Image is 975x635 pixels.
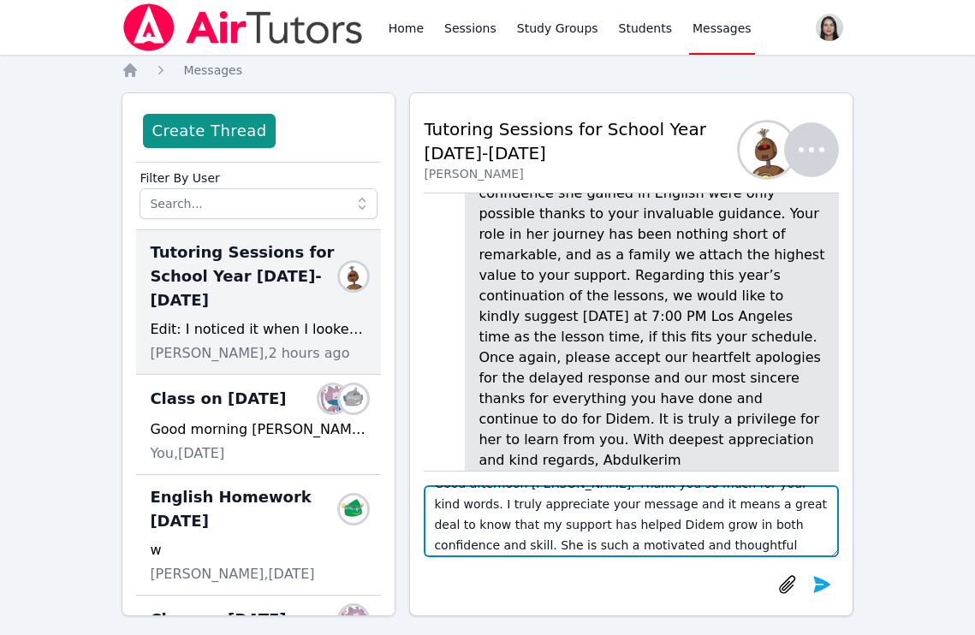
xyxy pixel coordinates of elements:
label: Filter By User [140,163,378,188]
div: English Homework [DATE]Yukito Wakasugiw[PERSON_NAME],[DATE] [136,475,381,596]
p: First of all, please accept our sincerest apologies for the delay in responding to your kind emai... [479,60,824,471]
span: Tutoring Sessions for School Year [DATE]-[DATE] [150,240,347,312]
h2: Tutoring Sessions for School Year [DATE]-[DATE] [424,117,749,165]
img: Abdulkerim Tas [740,122,794,177]
button: Create Thread [143,114,275,148]
div: w [150,540,367,561]
div: Good morning [PERSON_NAME]. I hope you’re doing well. I noticed you canceled [DATE] session. You ... [150,419,367,440]
img: Yukito Wakasugi [340,496,367,523]
button: Abdulkerim Tas [750,122,839,177]
span: [PERSON_NAME], [DATE] [150,564,314,585]
span: [PERSON_NAME], 2 hours ago [150,343,349,364]
textarea: Good afternoon [PERSON_NAME]. Thank you so much for your kind words. I truly appreciate your mess... [424,485,838,557]
img: Abdulkerim Tas [340,263,367,290]
div: Tutoring Sessions for School Year [DATE]-[DATE]Abdulkerim TasEdit: I noticed it when I looked at ... [136,230,381,375]
div: [PERSON_NAME] [424,165,749,182]
span: You, [DATE] [150,443,224,464]
img: Varvara Tumanova [319,385,347,412]
img: Alexey Tumanov [340,385,367,412]
span: Messages [183,63,242,77]
a: Messages [183,62,242,79]
div: Class on [DATE]Varvara TumanovaAlexey TumanovGood morning [PERSON_NAME]. I hope you’re doing well... [136,375,381,475]
span: Class on [DATE] [150,387,286,411]
img: Air Tutors [122,3,364,51]
input: Search... [140,188,378,219]
img: Varvara Tumanova [340,606,367,633]
span: Class on [DATE] [150,608,286,632]
nav: Breadcrumb [122,62,853,79]
span: English Homework [DATE] [150,485,347,533]
div: Edit: I noticed it when I looked at your calendar again. [DATE] is 6:00 pm for us. Thanks again. [150,319,367,340]
span: Messages [693,20,752,37]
